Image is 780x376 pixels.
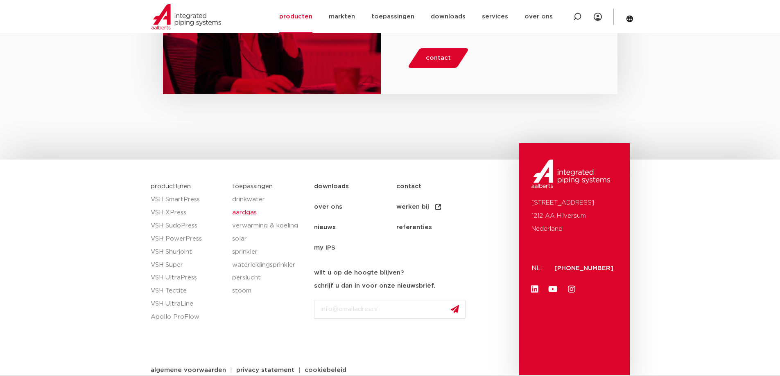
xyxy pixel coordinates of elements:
p: [STREET_ADDRESS] 1212 AA Hilversum Nederland [531,196,617,236]
a: aardgas [232,206,306,219]
a: VSH SmartPress [151,193,224,206]
a: VSH UltraLine [151,297,224,311]
span: cookiebeleid [305,367,346,373]
a: referenties [396,217,479,238]
span: privacy statement [236,367,294,373]
a: VSH Shurjoint [151,245,224,259]
iframe: reCAPTCHA [314,325,439,357]
a: toepassingen [232,183,273,189]
span: contact [426,52,451,65]
a: my IPS [314,238,396,258]
a: stoom [232,284,306,297]
a: [PHONE_NUMBER] [554,265,613,271]
a: VSH Super [151,259,224,272]
strong: schrijf u dan in voor onze nieuwsbrief. [314,283,435,289]
a: Apollo ProFlow [151,311,224,324]
a: VSH XPress [151,206,224,219]
a: VSH UltraPress [151,271,224,284]
a: productlijnen [151,183,191,189]
p: NL: [531,262,545,275]
a: werken bij [396,197,479,217]
a: contact [407,48,470,68]
a: privacy statement [230,367,301,373]
a: cookiebeleid [298,367,353,373]
a: VSH Tectite [151,284,224,297]
a: sprinkler [232,245,306,259]
input: info@emailadres.nl [314,300,466,319]
a: solar [232,232,306,245]
strong: wilt u op de hoogte blijven? [314,270,404,276]
a: algemene voorwaarden [145,367,232,373]
a: VSH PowerPress [151,232,224,245]
a: downloads [314,176,396,197]
a: VSH SudoPress [151,219,224,232]
a: over ons [314,197,396,217]
a: drinkwater [232,193,306,206]
a: waterleidingsprinkler [232,259,306,272]
a: verwarming & koeling [232,219,306,232]
a: nieuws [314,217,396,238]
a: perslucht [232,271,306,284]
a: contact [396,176,479,197]
nav: Menu [314,176,515,258]
span: algemene voorwaarden [151,367,226,373]
img: send.svg [451,305,459,313]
